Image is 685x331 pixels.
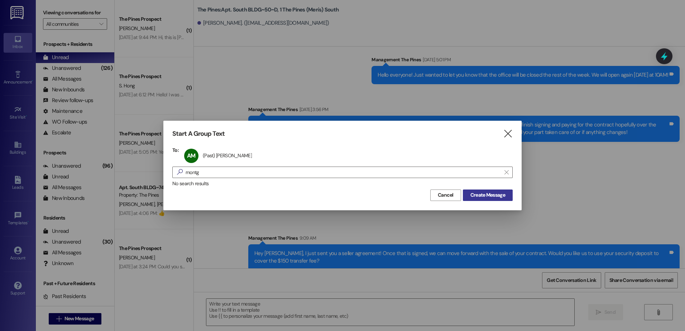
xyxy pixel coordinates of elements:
[174,168,186,176] i: 
[504,169,508,175] i: 
[203,152,252,159] div: (Past) [PERSON_NAME]
[172,180,513,187] div: No search results
[187,152,195,159] span: AM
[503,130,513,138] i: 
[186,167,501,177] input: Search for any contact or apartment
[172,130,225,138] h3: Start A Group Text
[501,167,512,178] button: Clear text
[463,190,513,201] button: Create Message
[470,191,505,199] span: Create Message
[172,147,179,153] h3: To:
[438,191,454,199] span: Cancel
[430,190,461,201] button: Cancel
